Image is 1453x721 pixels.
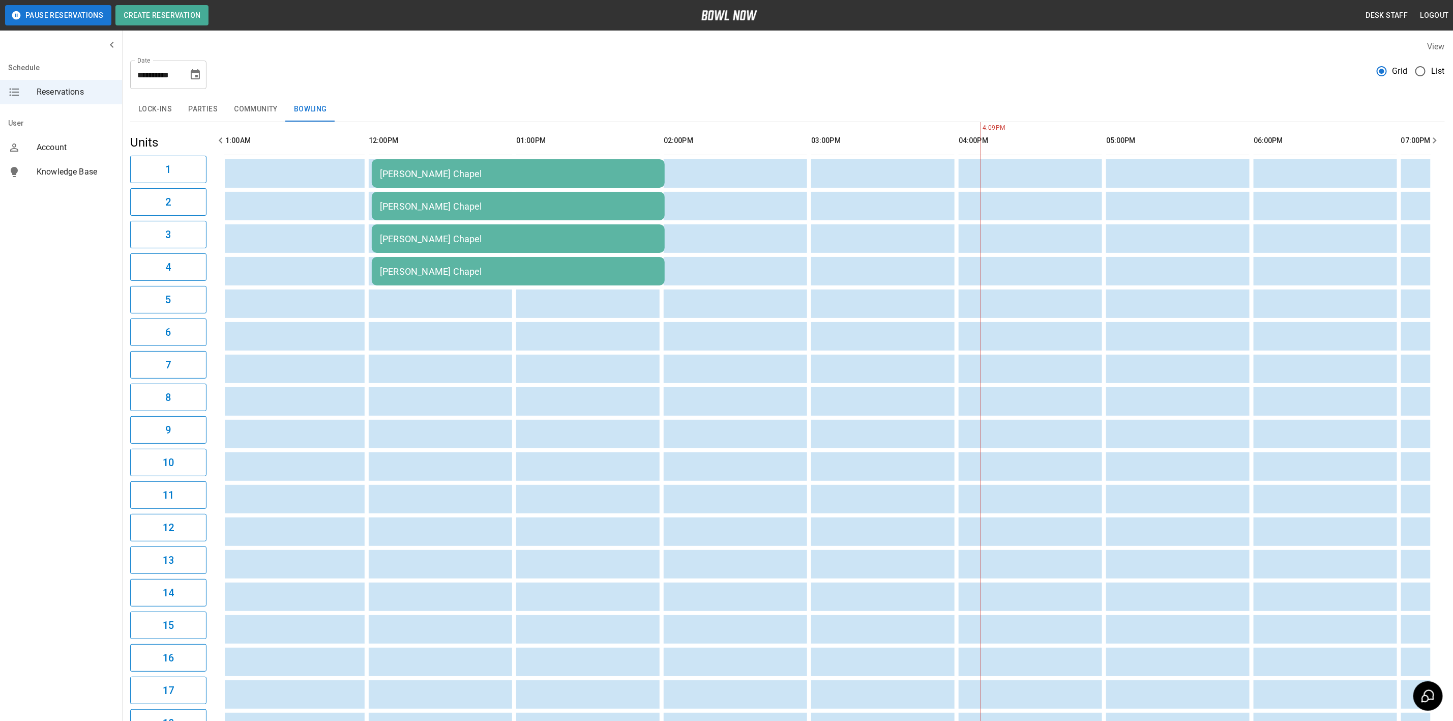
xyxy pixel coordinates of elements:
[165,422,171,438] h6: 9
[163,552,174,568] h6: 13
[380,266,657,277] div: [PERSON_NAME] Chapel
[130,97,1445,122] div: inventory tabs
[1416,6,1453,25] button: Logout
[130,319,206,346] button: 6
[380,201,657,212] div: [PERSON_NAME] Chapel
[165,161,171,178] h6: 1
[130,449,206,476] button: 10
[130,156,206,183] button: 1
[1431,65,1445,77] span: List
[165,226,171,243] h6: 3
[701,10,757,20] img: logo
[163,454,174,471] h6: 10
[130,416,206,444] button: 9
[165,194,171,210] h6: 2
[130,481,206,509] button: 11
[163,682,174,699] h6: 17
[130,644,206,672] button: 16
[163,617,174,633] h6: 15
[163,650,174,666] h6: 16
[130,514,206,541] button: 12
[165,259,171,275] h6: 4
[1392,65,1408,77] span: Grid
[37,141,114,154] span: Account
[130,286,206,313] button: 5
[185,65,205,85] button: Choose date, selected date is Oct 18, 2025
[165,324,171,340] h6: 6
[1362,6,1412,25] button: Desk Staff
[37,86,114,98] span: Reservations
[221,126,365,155] th: 11:00AM
[165,357,171,373] h6: 7
[380,168,657,179] div: [PERSON_NAME] Chapel
[130,253,206,281] button: 4
[115,5,209,25] button: Create Reservation
[130,221,206,248] button: 3
[130,579,206,607] button: 14
[5,5,111,25] button: Pause Reservations
[163,585,174,601] h6: 14
[130,677,206,704] button: 17
[130,384,206,411] button: 8
[980,123,983,133] span: 4:09PM
[226,97,286,122] button: Community
[165,292,171,308] h6: 5
[1427,42,1445,51] label: View
[180,97,226,122] button: Parties
[37,166,114,178] span: Knowledge Base
[286,97,335,122] button: Bowling
[163,520,174,536] h6: 12
[130,546,206,574] button: 13
[130,97,180,122] button: Lock-ins
[369,126,512,155] th: 12:00PM
[130,188,206,216] button: 2
[130,351,206,379] button: 7
[163,487,174,503] h6: 11
[130,612,206,639] button: 15
[130,134,206,151] h5: Units
[165,389,171,406] h6: 8
[380,234,657,244] div: [PERSON_NAME] Chapel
